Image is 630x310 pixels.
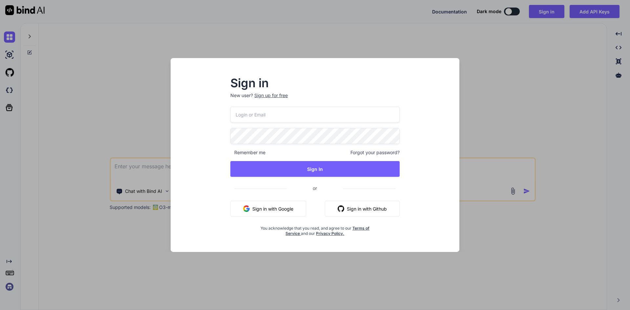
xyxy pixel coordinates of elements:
[230,92,400,107] p: New user?
[230,161,400,177] button: Sign In
[230,78,400,88] h2: Sign in
[230,107,400,123] input: Login or Email
[350,149,400,156] span: Forgot your password?
[254,92,288,99] div: Sign up for free
[316,231,344,236] a: Privacy Policy.
[285,226,369,236] a: Terms of Service
[286,180,343,196] span: or
[325,201,400,217] button: Sign in with Github
[230,149,265,156] span: Remember me
[259,222,371,236] div: You acknowledge that you read, and agree to our and our
[243,205,250,212] img: google
[338,205,344,212] img: github
[230,201,306,217] button: Sign in with Google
